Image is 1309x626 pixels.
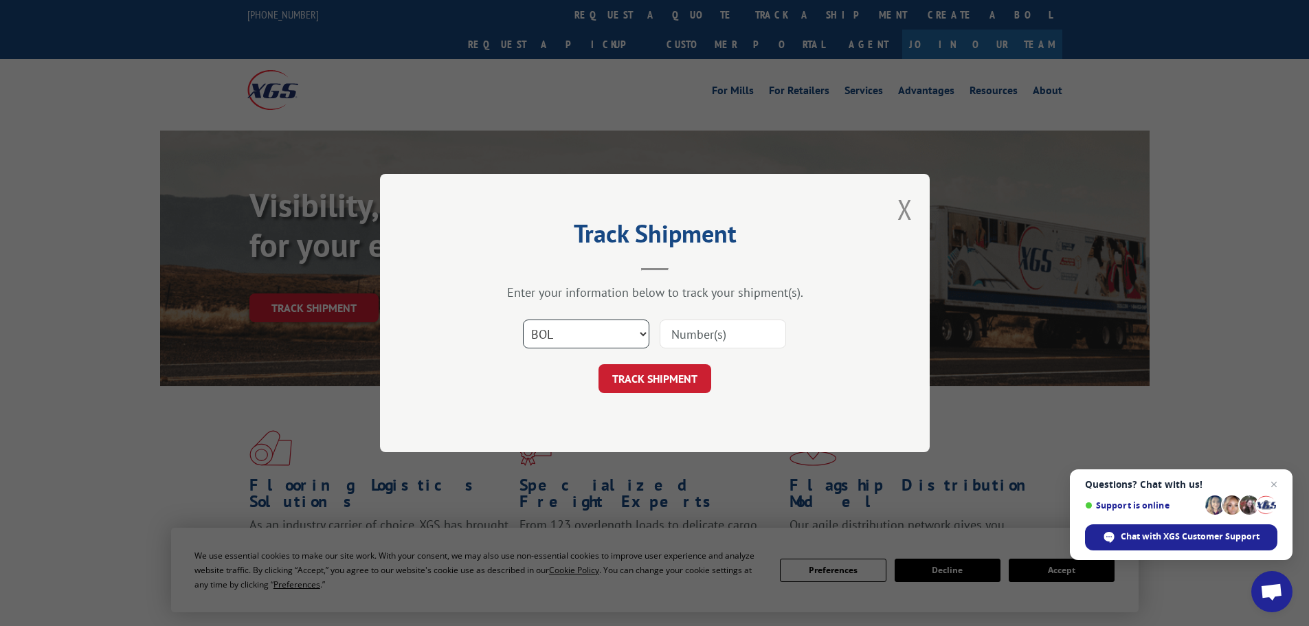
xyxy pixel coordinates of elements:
[1085,524,1277,550] div: Chat with XGS Customer Support
[449,284,861,300] div: Enter your information below to track your shipment(s).
[1085,500,1200,511] span: Support is online
[449,224,861,250] h2: Track Shipment
[1266,476,1282,493] span: Close chat
[1121,530,1260,543] span: Chat with XGS Customer Support
[660,320,786,348] input: Number(s)
[598,364,711,393] button: TRACK SHIPMENT
[1085,479,1277,490] span: Questions? Chat with us!
[1251,571,1293,612] div: Open chat
[897,191,913,227] button: Close modal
